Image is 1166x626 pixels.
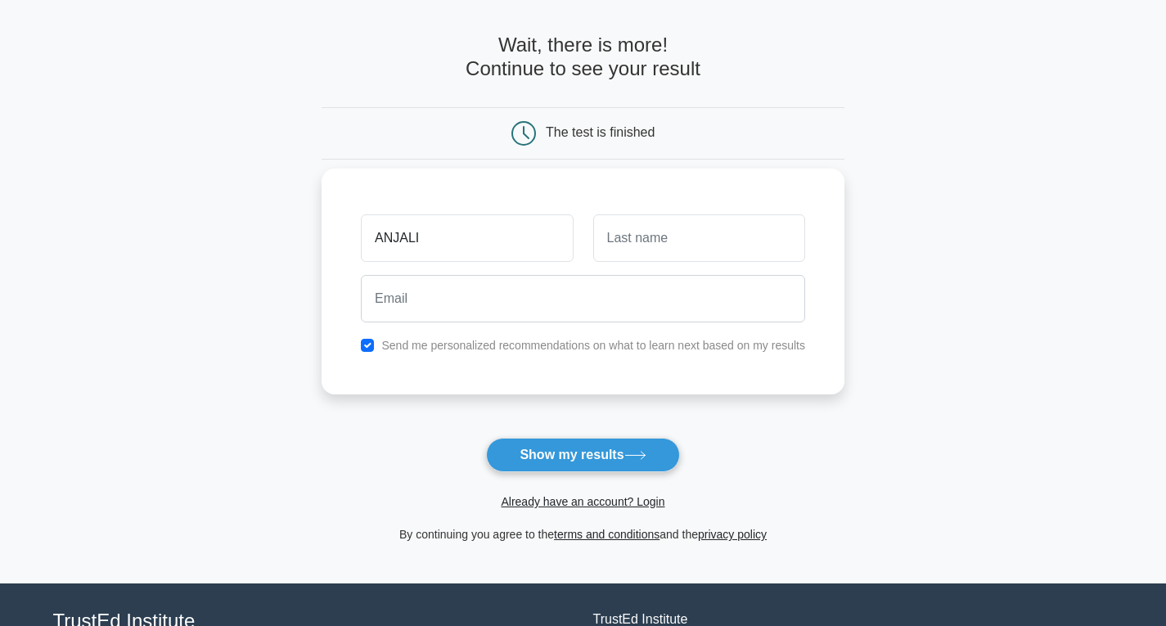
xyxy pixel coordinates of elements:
[486,438,679,472] button: Show my results
[546,125,655,139] div: The test is finished
[312,525,854,544] div: By continuing you agree to the and the
[501,495,664,508] a: Already have an account? Login
[698,528,767,541] a: privacy policy
[554,528,660,541] a: terms and conditions
[361,214,573,262] input: First name
[322,34,844,81] h4: Wait, there is more! Continue to see your result
[381,339,805,352] label: Send me personalized recommendations on what to learn next based on my results
[593,214,805,262] input: Last name
[361,275,805,322] input: Email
